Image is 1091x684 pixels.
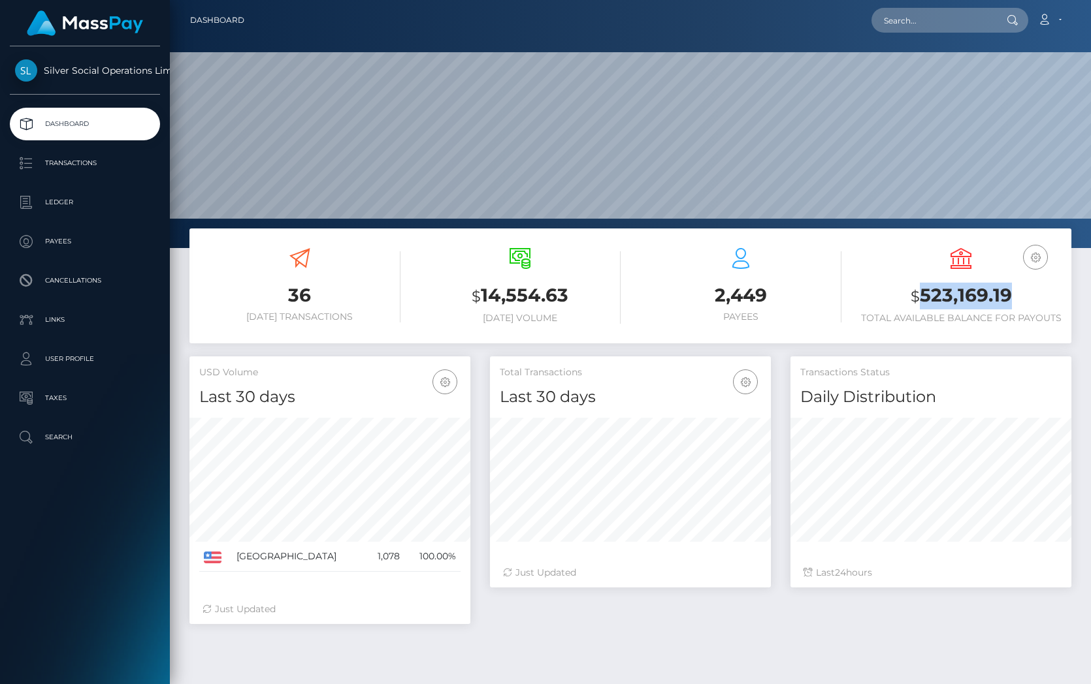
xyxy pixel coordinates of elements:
input: Search... [871,8,994,33]
a: Taxes [10,382,160,414]
h4: Daily Distribution [800,386,1062,409]
h6: Payees [640,311,841,322]
p: Search [15,427,155,447]
a: User Profile [10,343,160,375]
p: Cancellations [15,271,155,290]
a: Dashboard [190,7,244,34]
h4: Last 30 days [500,386,761,409]
div: Just Updated [503,566,758,580]
div: Last hours [804,566,1058,580]
div: Just Updated [203,602,457,616]
a: Ledger [10,186,160,219]
a: Transactions [10,147,160,179]
h3: 523,169.19 [861,283,1062,309]
small: $ [472,287,481,305]
td: 100.00% [404,542,461,572]
h3: 14,554.63 [420,283,621,309]
a: Search [10,421,160,454]
h3: 2,449 [640,283,841,308]
p: Dashboard [15,114,155,134]
h3: 36 [199,283,400,308]
h6: [DATE] Volume [420,313,621,324]
a: Payees [10,225,160,258]
span: 24 [835,567,846,578]
p: Transactions [15,153,155,173]
td: [GEOGRAPHIC_DATA] [232,542,366,572]
span: Silver Social Operations Limited [10,65,160,76]
img: Silver Social Operations Limited [15,59,37,82]
p: Ledger [15,193,155,212]
h5: Total Transactions [500,366,761,379]
h5: Transactions Status [800,366,1062,379]
a: Links [10,303,160,336]
h5: USD Volume [199,366,461,379]
td: 1,078 [366,542,404,572]
p: Payees [15,232,155,251]
a: Dashboard [10,108,160,140]
a: Cancellations [10,264,160,297]
h4: Last 30 days [199,386,461,409]
p: Taxes [15,388,155,408]
h6: Total Available Balance for Payouts [861,313,1062,324]
p: Links [15,310,155,330]
img: MassPay Logo [27,10,143,36]
small: $ [911,287,920,305]
h6: [DATE] Transactions [199,311,400,322]
img: US.png [204,552,221,563]
p: User Profile [15,349,155,369]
